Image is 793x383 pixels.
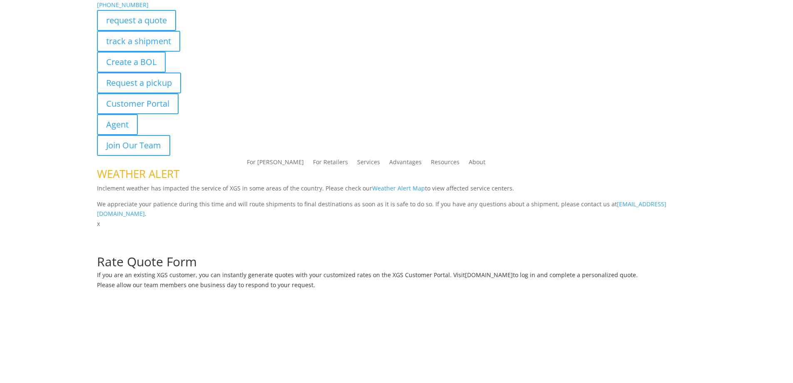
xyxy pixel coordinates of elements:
[97,1,149,9] a: [PHONE_NUMBER]
[469,159,485,168] a: About
[97,255,696,272] h1: Rate Quote Form
[431,159,460,168] a: Resources
[97,166,179,181] span: WEATHER ALERT
[97,52,166,73] a: Create a BOL
[313,159,348,168] a: For Retailers
[97,93,179,114] a: Customer Portal
[97,229,696,245] h1: Request a Quote
[465,271,513,279] a: [DOMAIN_NAME]
[357,159,380,168] a: Services
[97,31,180,52] a: track a shipment
[97,135,170,156] a: Join Our Team
[97,219,696,229] p: x
[97,282,696,292] h6: Please allow our team members one business day to respond to your request.
[97,245,696,255] p: Complete the form below for a customized quote based on your shipping needs.
[372,184,425,192] a: Weather Alert Map
[97,10,176,31] a: request a quote
[97,114,138,135] a: Agent
[513,271,638,279] span: to log in and complete a personalized quote.
[97,183,696,199] p: Inclement weather has impacted the service of XGS in some areas of the country. Please check our ...
[97,271,465,279] span: If you are an existing XGS customer, you can instantly generate quotes with your customized rates...
[247,159,304,168] a: For [PERSON_NAME]
[389,159,422,168] a: Advantages
[97,73,181,93] a: Request a pickup
[97,199,696,219] p: We appreciate your patience during this time and will route shipments to final destinations as so...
